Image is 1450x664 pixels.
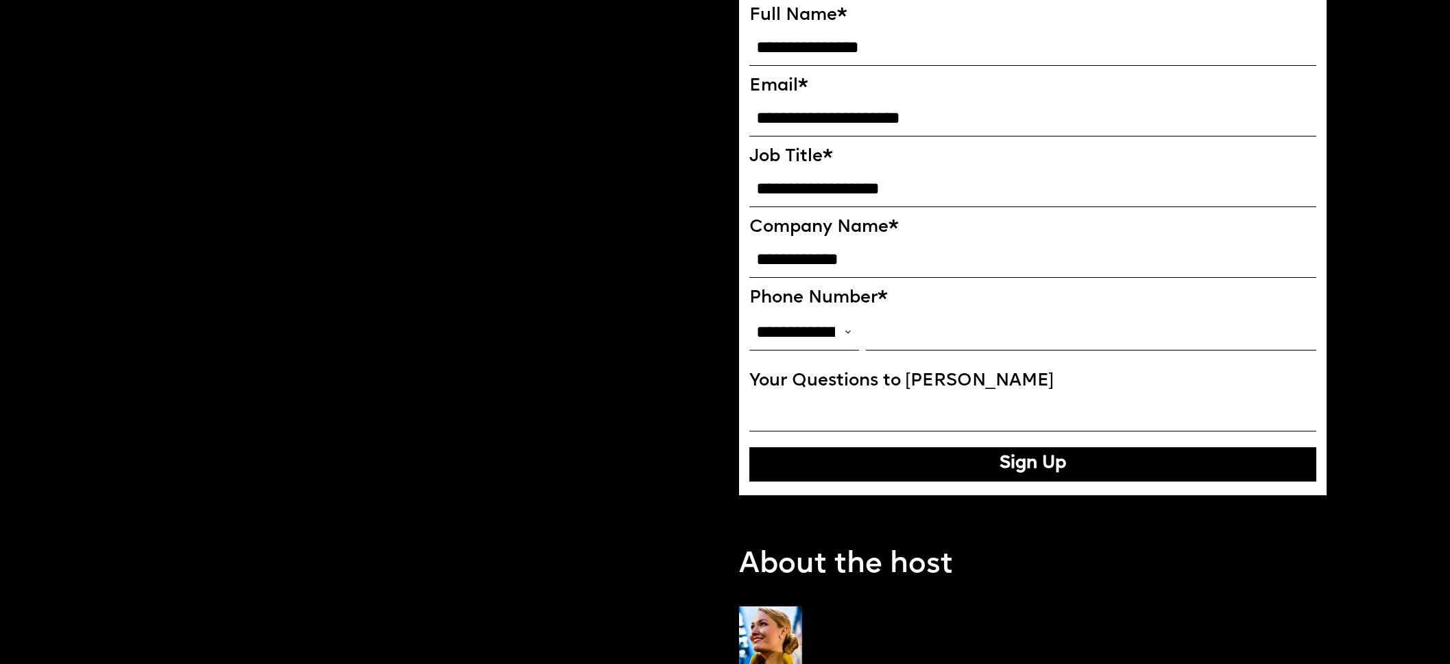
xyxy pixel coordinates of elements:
[749,447,1317,482] button: Sign Up
[749,288,1317,309] label: Phone Number
[749,5,1317,26] label: Full Name
[749,217,1317,238] label: Company Name
[749,147,1317,167] label: Job Title
[749,371,1317,392] label: Your Questions to [PERSON_NAME]
[749,76,1317,97] label: Email
[739,543,953,586] p: About the host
